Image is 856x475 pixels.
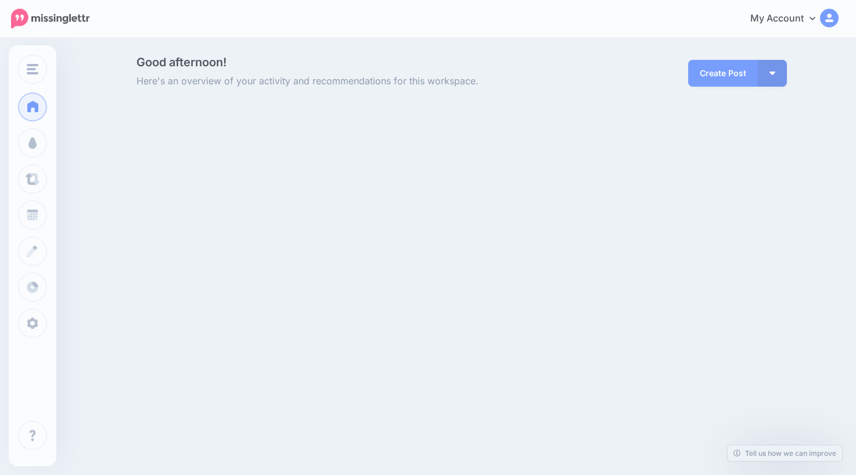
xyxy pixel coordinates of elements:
[11,9,89,28] img: Missinglettr
[688,60,758,87] a: Create Post
[728,445,842,461] a: Tell us how we can improve
[27,64,38,74] img: menu.png
[136,74,564,89] span: Here's an overview of your activity and recommendations for this workspace.
[136,55,226,69] span: Good afternoon!
[739,5,839,33] a: My Account
[769,72,775,75] img: arrow-down-white.png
